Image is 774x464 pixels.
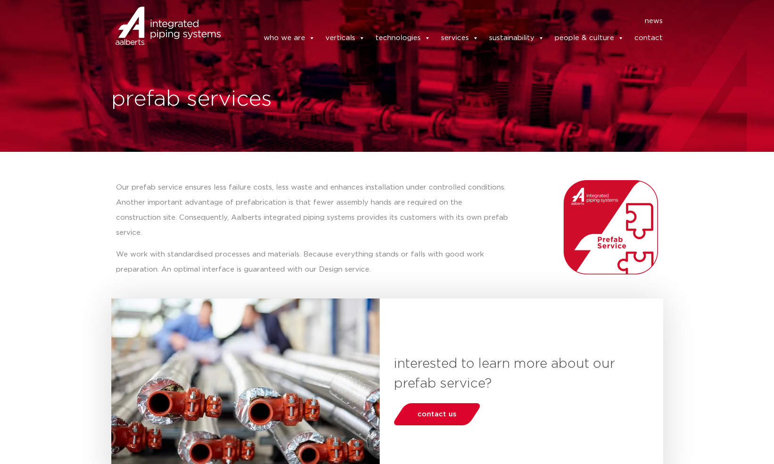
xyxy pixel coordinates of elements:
[441,29,479,48] a: services
[391,403,483,425] a: contact us
[555,29,624,48] a: people & culture
[111,84,383,115] h1: prefab services
[375,29,431,48] a: technologies
[564,180,658,274] img: Aalberts_IPS_icon_prefab_service_rgb
[394,354,634,394] h3: interested to learn more about our prefab service?
[417,411,457,418] span: contact us
[116,180,508,240] p: Our prefab service ensures less failure costs, less waste and enhances installation under control...
[325,29,365,48] a: verticals
[264,29,315,48] a: who we are
[634,29,663,48] a: contact
[489,29,544,48] a: sustainability
[645,14,663,29] a: news
[116,247,508,277] p: We work with standardised processes and materials. Because everything stands or falls with good w...
[235,14,663,29] nav: Menu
